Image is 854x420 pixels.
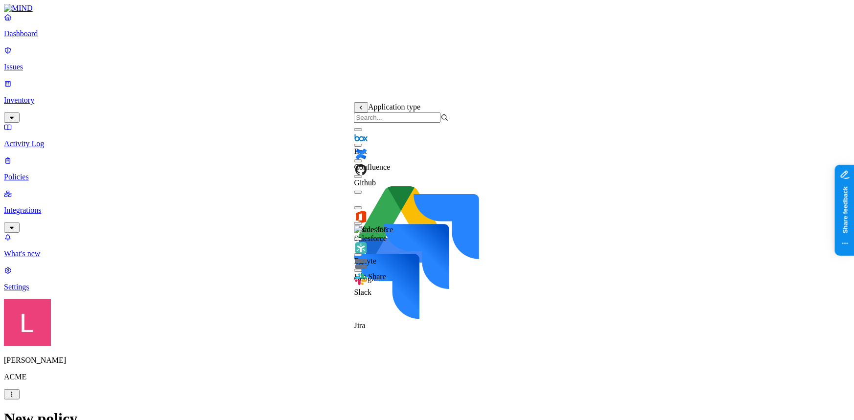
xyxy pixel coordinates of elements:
a: Integrations [4,189,850,231]
p: Dashboard [4,29,850,38]
img: MIND [4,4,33,13]
span: Jira [354,321,366,330]
a: Policies [4,156,850,181]
p: ACME [4,373,850,381]
img: github [354,163,368,177]
span: Slack [354,288,372,296]
p: [PERSON_NAME] [4,356,850,365]
img: box [354,132,368,145]
img: jira [354,194,480,319]
a: Inventory [4,79,850,121]
p: Settings [4,283,850,291]
a: Issues [4,46,850,71]
img: confluence [354,147,368,161]
a: Activity Log [4,123,850,148]
img: salesforce [354,225,393,234]
p: Policies [4,173,850,181]
img: google-drive [354,178,448,272]
img: fileshare [354,257,368,270]
p: Activity Log [4,139,850,148]
p: What's new [4,249,850,258]
img: Landen Brown [4,299,51,346]
a: Dashboard [4,13,850,38]
span: Application type [368,103,420,111]
p: Issues [4,63,850,71]
input: Search... [354,112,441,123]
p: Inventory [4,96,850,105]
img: office-365 [354,210,368,223]
img: slack [354,272,368,286]
img: egnyte [354,241,368,255]
a: Settings [4,266,850,291]
a: MIND [4,4,850,13]
p: Integrations [4,206,850,215]
a: What's new [4,233,850,258]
